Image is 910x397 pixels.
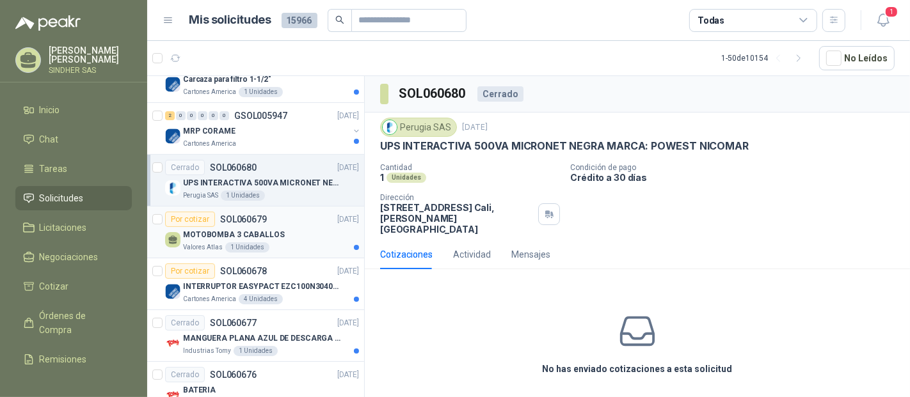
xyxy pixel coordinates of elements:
[15,186,132,210] a: Solicitudes
[380,247,433,261] div: Cotizaciones
[570,172,905,183] p: Crédito a 30 días
[183,191,218,201] p: Perugia SAS
[189,11,271,29] h1: Mis solicitudes
[220,267,267,276] p: SOL060678
[15,98,132,122] a: Inicio
[210,318,257,327] p: SOL060677
[511,247,550,261] div: Mensajes
[15,347,132,371] a: Remisiones
[239,294,283,304] div: 4 Unidades
[15,245,132,269] a: Negociaciones
[337,162,359,174] p: [DATE]
[819,46,895,70] button: No Leídos
[337,265,359,277] p: [DATE]
[40,103,60,117] span: Inicio
[337,214,359,226] p: [DATE]
[183,125,235,137] p: MRP CORAME
[337,317,359,329] p: [DATE]
[165,263,215,279] div: Por cotizar
[477,86,523,102] div: Cerrado
[183,332,342,345] p: MANGUERA PLANA AZUL DE DESCARGA 60 PSI X 20 METROS CON UNION DE 6” MAS ABRAZADERAS METALICAS DE 6”
[165,336,180,351] img: Company Logo
[165,108,362,149] a: 2 0 0 0 0 0 GSOL005947[DATE] Company LogoMRP CORAMECartones America
[183,229,285,241] p: MOTOBOMBA 3 CABALLOS
[335,15,344,24] span: search
[221,191,265,201] div: 1 Unidades
[176,111,186,120] div: 0
[183,74,271,86] p: Carcaza para filtro 1-1/2"
[15,15,81,31] img: Logo peakr
[209,111,218,120] div: 0
[40,279,69,293] span: Cotizar
[147,51,364,103] a: Por cotizarSOL060683[DATE] Company LogoCarcaza para filtro 1-1/2"Cartones America1 Unidades
[187,111,196,120] div: 0
[165,160,205,175] div: Cerrado
[399,84,467,104] h3: SOL060680
[884,6,898,18] span: 1
[220,215,267,224] p: SOL060679
[220,111,229,120] div: 0
[40,162,68,176] span: Tareas
[165,315,205,331] div: Cerrado
[40,352,87,366] span: Remisiones
[383,120,397,134] img: Company Logo
[183,384,216,396] p: BATERIA
[198,111,207,120] div: 0
[380,202,533,235] p: [STREET_ADDRESS] Cali , [PERSON_NAME][GEOGRAPHIC_DATA]
[225,242,269,253] div: 1 Unidades
[15,127,132,152] a: Chat
[210,163,257,172] p: SOL060680
[462,121,488,134] p: [DATE]
[183,281,342,293] p: INTERRUPTOR EASYPACT EZC100N3040C 40AMP 25K [PERSON_NAME]
[15,215,132,240] a: Licitaciones
[380,118,457,137] div: Perugia SAS
[387,173,426,183] div: Unidades
[147,258,364,310] a: Por cotizarSOL060678[DATE] Company LogoINTERRUPTOR EASYPACT EZC100N3040C 40AMP 25K [PERSON_NAME]C...
[165,77,180,92] img: Company Logo
[165,367,205,382] div: Cerrado
[239,87,283,97] div: 1 Unidades
[721,48,809,68] div: 1 - 50 de 10154
[40,309,120,337] span: Órdenes de Compra
[147,206,364,258] a: Por cotizarSOL060679[DATE] MOTOBOMBA 3 CABALLOSValores Atlas1 Unidades
[380,163,560,172] p: Cantidad
[337,369,359,381] p: [DATE]
[183,294,236,304] p: Cartones America
[40,191,84,205] span: Solicitudes
[570,163,905,172] p: Condición de pago
[40,250,99,264] span: Negociaciones
[15,274,132,299] a: Cotizar
[183,87,236,97] p: Cartones America
[234,111,287,120] p: GSOL005947
[40,132,59,146] span: Chat
[183,177,342,189] p: UPS INTERACTIVA 500VA MICRONET NEGRA MARCA: POWEST NICOMAR
[165,212,215,227] div: Por cotizar
[380,172,384,183] p: 1
[282,13,317,28] span: 15966
[872,9,895,32] button: 1
[147,155,364,206] a: CerradoSOL060680[DATE] Company LogoUPS INTERACTIVA 500VA MICRONET NEGRA MARCA: POWEST NICOMARPeru...
[15,304,132,342] a: Órdenes de Compra
[165,284,180,299] img: Company Logo
[49,46,132,64] p: [PERSON_NAME] [PERSON_NAME]
[165,128,180,144] img: Company Logo
[337,110,359,122] p: [DATE]
[147,310,364,362] a: CerradoSOL060677[DATE] Company LogoMANGUERA PLANA AZUL DE DESCARGA 60 PSI X 20 METROS CON UNION D...
[165,111,175,120] div: 2
[183,242,223,253] p: Valores Atlas
[453,247,491,261] div: Actividad
[698,13,724,27] div: Todas
[49,66,132,74] p: SINDHER SAS
[40,221,87,235] span: Licitaciones
[183,346,231,356] p: Industrias Tomy
[15,157,132,181] a: Tareas
[380,139,749,153] p: UPS INTERACTIVA 500VA MICRONET NEGRA MARCA: POWEST NICOMAR
[210,370,257,379] p: SOL060676
[183,139,236,149] p: Cartones America
[165,180,180,196] img: Company Logo
[380,193,533,202] p: Dirección
[234,346,278,356] div: 1 Unidades
[543,362,733,376] h3: No has enviado cotizaciones a esta solicitud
